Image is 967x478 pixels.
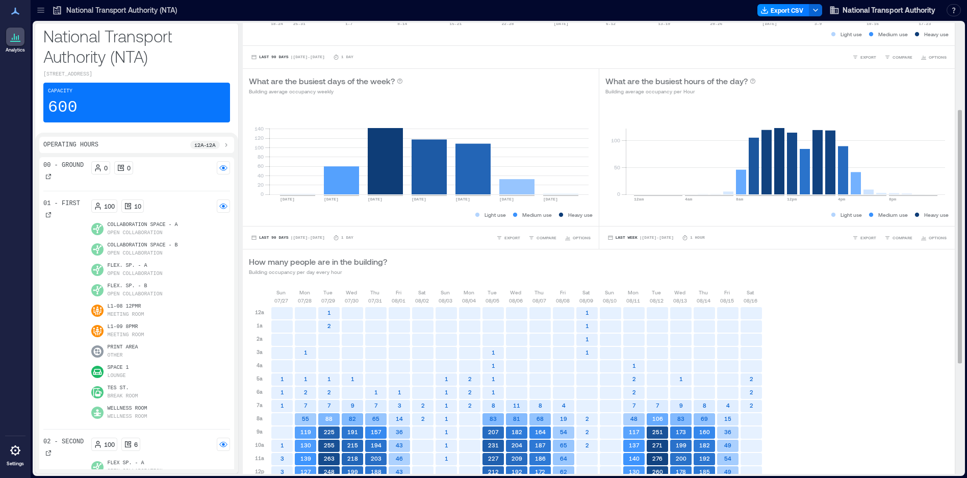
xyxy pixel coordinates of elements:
p: Lounge [108,372,126,380]
p: 07/28 [298,296,312,305]
p: 600 [48,97,78,118]
text: 182 [512,429,522,435]
p: Wed [510,288,521,296]
p: Building average occupancy weekly [249,87,403,95]
text: 1 [586,349,589,356]
text: 225 [324,429,335,435]
p: Sat [418,288,425,296]
text: 1 [281,442,284,448]
p: Tue [323,288,333,296]
text: 81 [513,415,520,422]
p: Mon [464,288,474,296]
text: 8 [703,402,706,409]
text: 194 [371,442,381,448]
p: Sat [582,288,590,296]
p: 8a [257,414,263,422]
text: 3-9 [815,21,822,26]
text: 231 [488,442,499,448]
text: 251 [652,429,663,435]
p: What are the busiest days of the week? [249,75,395,87]
button: Last Week |[DATE]-[DATE] [605,233,676,243]
tspan: 100 [255,144,264,150]
p: Light use [841,211,862,219]
text: 204 [512,442,522,448]
p: Other [108,351,123,360]
button: EXPORT [850,233,878,243]
p: National Transport Authority (NTA) [66,5,177,15]
p: Sun [441,288,450,296]
p: 0 [104,164,108,172]
p: Thu [535,288,544,296]
text: 2 [586,415,589,422]
span: COMPARE [893,235,912,241]
p: 08/08 [556,296,570,305]
text: 1 [445,415,448,422]
p: 08/06 [509,296,523,305]
tspan: 140 [255,125,264,132]
text: 43 [396,468,403,475]
text: 186 [535,455,546,462]
text: 199 [347,468,358,475]
text: 2 [327,322,331,329]
text: 2 [750,389,753,395]
text: 255 [324,442,335,448]
button: COMPARE [526,233,558,243]
text: 83 [677,415,684,422]
p: What are the busiest hours of the day? [605,75,748,87]
text: 1 [281,389,284,395]
text: 1 [445,402,448,409]
text: 164 [535,429,546,435]
text: 4 [562,402,566,409]
p: 5a [257,374,263,383]
tspan: 60 [258,163,264,169]
p: Flex. Sp. - A [108,262,163,270]
text: 7 [374,402,378,409]
p: Medium use [878,211,908,219]
text: 1 [374,389,378,395]
text: 13-19 [658,21,670,26]
p: 08/11 [626,296,640,305]
p: Collaboration Space - A [108,221,178,229]
button: COMPARE [882,233,914,243]
p: Wellness Room [108,405,147,413]
p: Tes St. [108,384,138,392]
button: OPTIONS [919,52,949,62]
text: 83 [490,415,497,422]
span: EXPORT [860,54,876,60]
text: 22-28 [502,21,514,26]
p: Space 1 [108,364,129,372]
span: COMPARE [537,235,556,241]
p: Heavy use [924,211,949,219]
text: 2 [750,375,753,382]
p: 4a [257,361,263,369]
text: 48 [630,415,638,422]
p: Thu [699,288,708,296]
text: 10-16 [867,21,879,26]
button: Last 90 Days |[DATE]-[DATE] [249,233,327,243]
text: 7 [327,402,331,409]
text: [DATE] [280,197,295,202]
text: 20-26 [710,21,722,26]
p: 00 - Ground [43,161,84,169]
p: 100 [104,202,115,210]
text: 9 [351,402,354,409]
p: 07/29 [321,296,335,305]
text: 68 [537,415,544,422]
text: 7 [304,402,308,409]
tspan: 80 [258,154,264,160]
p: 7a [257,401,263,409]
p: Fri [724,288,730,296]
text: 137 [629,442,640,448]
text: 2 [327,389,331,395]
button: OPTIONS [563,233,593,243]
p: 2a [257,335,263,343]
text: 3 [281,468,284,475]
span: OPTIONS [929,54,947,60]
text: 1 [492,362,495,369]
p: Open Collaboration [108,467,163,475]
text: 2 [421,415,425,422]
p: Sun [605,288,614,296]
p: 0 [127,164,131,172]
text: 19 [560,415,567,422]
text: 276 [652,455,663,462]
